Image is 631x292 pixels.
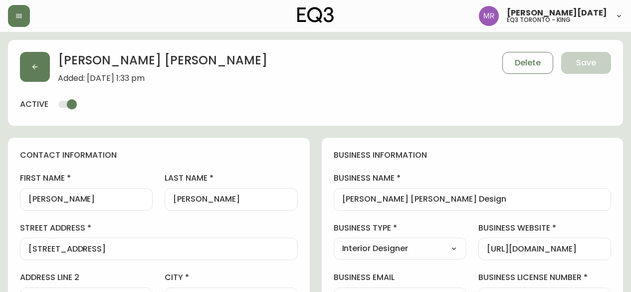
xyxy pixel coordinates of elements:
[334,150,612,161] h4: business information
[334,272,466,283] label: business email
[507,17,571,23] h5: eq3 toronto - king
[334,173,612,184] label: business name
[334,223,466,234] label: business type
[20,272,153,283] label: address line 2
[502,52,553,74] button: Delete
[478,223,611,234] label: business website
[487,244,603,254] input: https://www.designshop.com
[297,7,334,23] img: logo
[20,173,153,184] label: first name
[478,272,611,283] label: business license number
[507,9,607,17] span: [PERSON_NAME][DATE]
[20,99,48,110] h4: active
[479,6,499,26] img: 433a7fc21d7050a523c0a08e44de74d9
[515,57,541,68] span: Delete
[165,173,297,184] label: last name
[58,74,267,83] span: Added: [DATE] 1:33 pm
[20,223,298,234] label: street address
[20,150,298,161] h4: contact information
[58,52,267,74] h2: [PERSON_NAME] [PERSON_NAME]
[165,272,297,283] label: city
